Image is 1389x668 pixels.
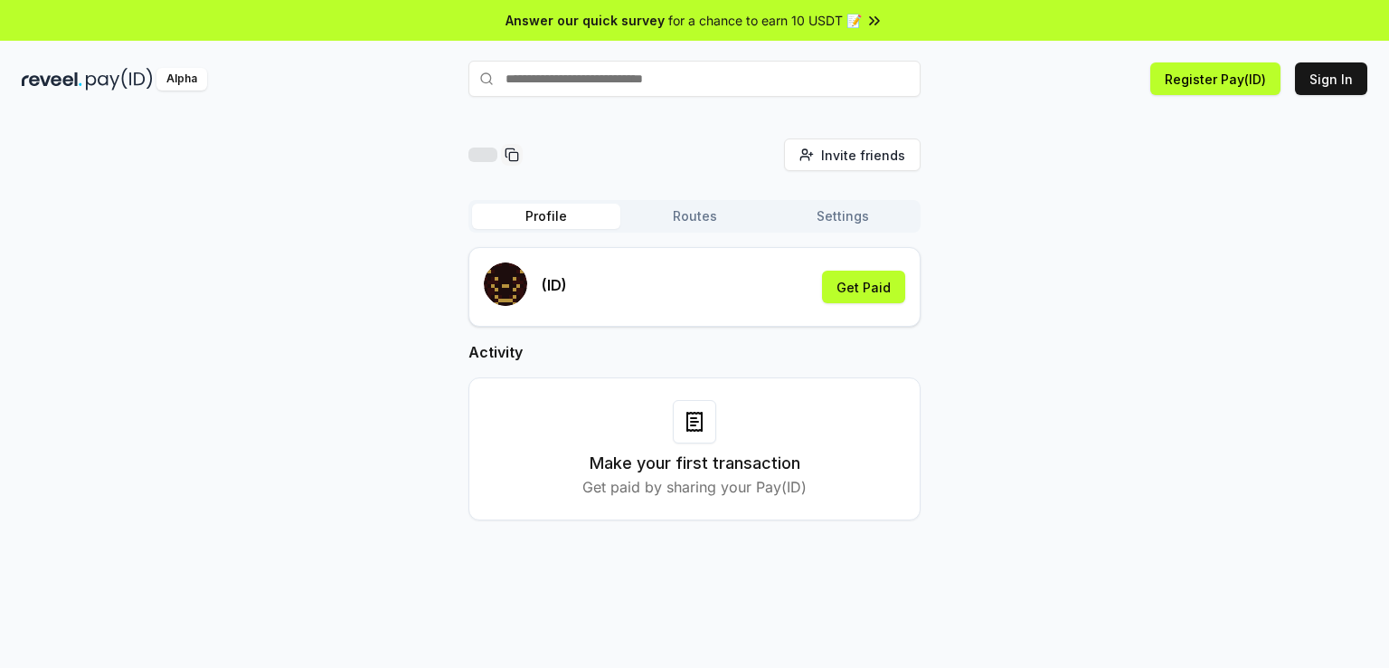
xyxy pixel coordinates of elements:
span: Answer our quick survey [506,11,665,30]
button: Get Paid [822,271,905,303]
button: Sign In [1295,62,1367,95]
h2: Activity [468,341,921,363]
img: pay_id [86,68,153,91]
img: reveel_dark [22,68,82,91]
span: Invite friends [821,146,905,165]
button: Register Pay(ID) [1150,62,1280,95]
button: Settings [769,204,917,229]
p: (ID) [542,274,567,296]
button: Invite friends [784,138,921,171]
button: Profile [472,204,620,229]
button: Routes [620,204,769,229]
span: for a chance to earn 10 USDT 📝 [668,11,862,30]
div: Alpha [156,68,207,91]
h3: Make your first transaction [590,451,800,476]
p: Get paid by sharing your Pay(ID) [582,476,807,498]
